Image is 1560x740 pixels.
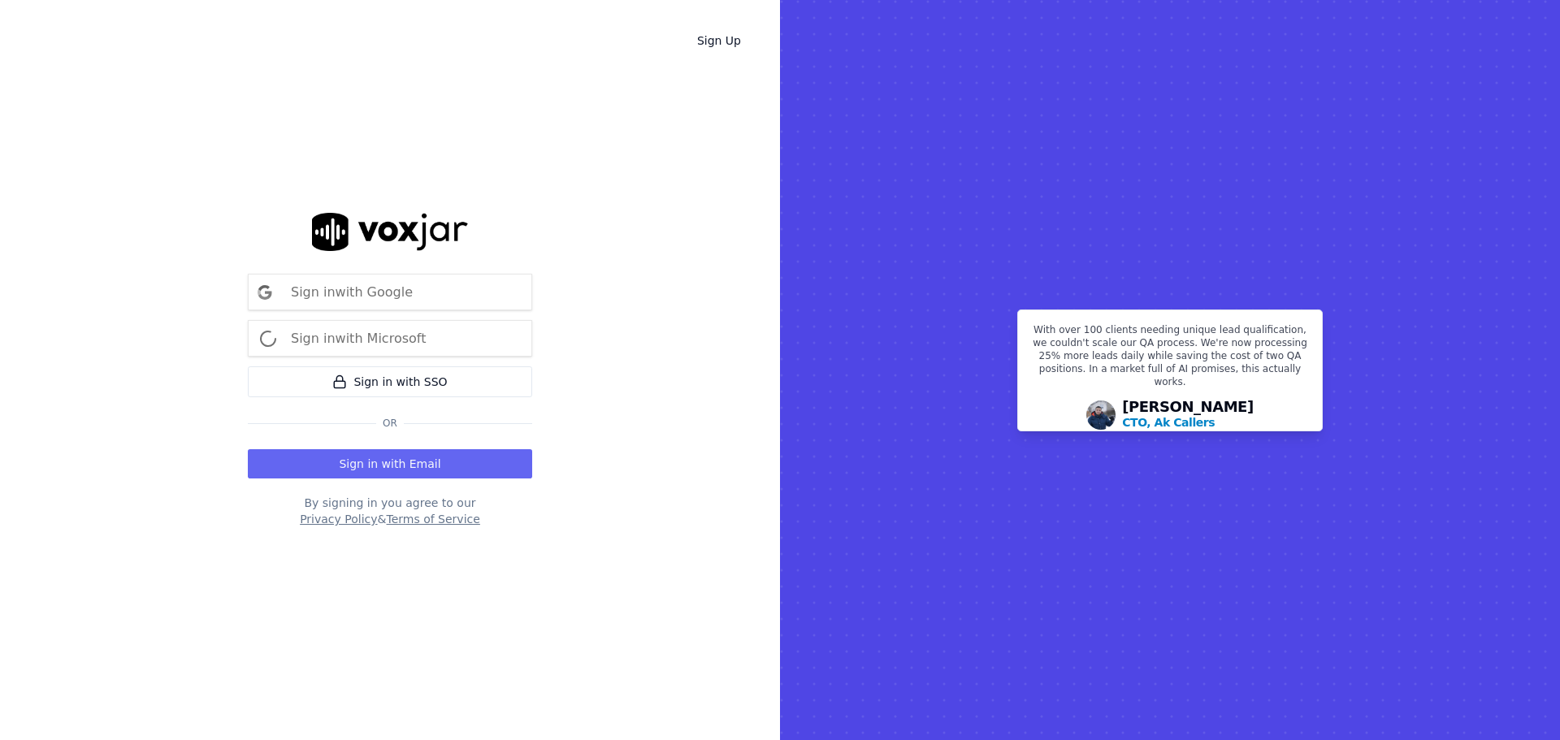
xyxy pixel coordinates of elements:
[248,495,532,527] div: By signing in you agree to our &
[1086,400,1116,430] img: Avatar
[291,283,413,302] p: Sign in with Google
[248,366,532,397] a: Sign in with SSO
[684,26,754,55] a: Sign Up
[291,329,426,348] p: Sign in with Microsoft
[1122,400,1254,431] div: [PERSON_NAME]
[312,213,468,251] img: logo
[248,320,532,357] button: Sign inwith Microsoft
[248,449,532,478] button: Sign in with Email
[1122,414,1215,431] p: CTO, Ak Callers
[386,511,479,527] button: Terms of Service
[300,511,377,527] button: Privacy Policy
[376,417,404,430] span: Or
[1028,323,1312,395] p: With over 100 clients needing unique lead qualification, we couldn't scale our QA process. We're ...
[248,274,532,310] button: Sign inwith Google
[249,276,281,309] img: google Sign in button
